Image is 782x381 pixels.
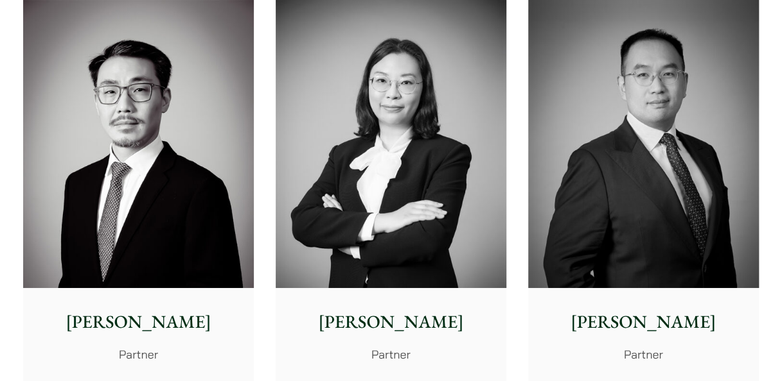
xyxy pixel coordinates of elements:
[286,309,496,335] p: [PERSON_NAME]
[33,346,244,363] p: Partner
[286,346,496,363] p: Partner
[538,309,749,335] p: [PERSON_NAME]
[33,309,244,335] p: [PERSON_NAME]
[538,346,749,363] p: Partner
